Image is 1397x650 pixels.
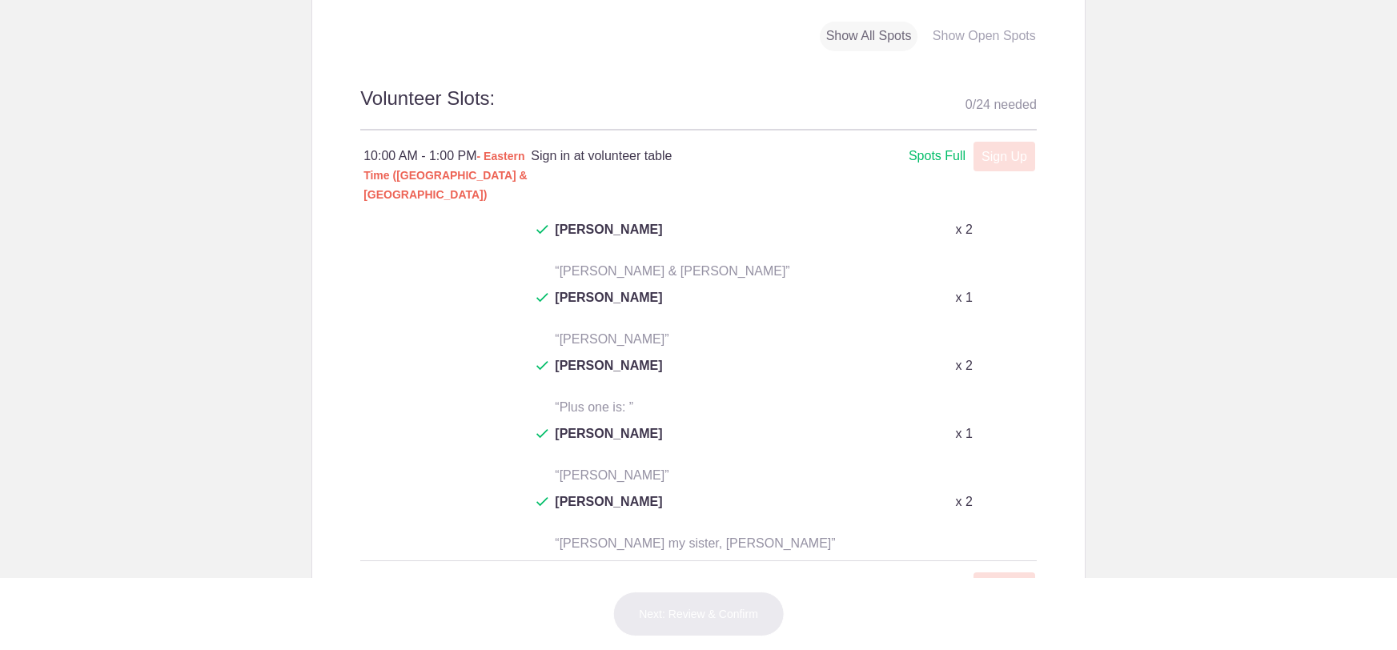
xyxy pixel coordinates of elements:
[536,293,548,303] img: Check dark green
[536,497,548,507] img: Check dark green
[955,356,972,375] p: x 2
[555,468,668,482] span: “[PERSON_NAME]”
[555,356,662,395] span: [PERSON_NAME]
[555,536,835,550] span: “[PERSON_NAME] my sister, [PERSON_NAME]”
[612,592,785,636] button: Next: Review & Confirm
[973,98,976,111] span: /
[926,22,1042,51] div: Show Open Spots
[555,400,633,414] span: “Plus one is: ”
[555,264,789,278] span: “[PERSON_NAME] & [PERSON_NAME]”
[536,429,548,439] img: Check dark green
[909,577,965,597] div: Spots Full
[955,424,972,443] p: x 1
[555,492,662,531] span: [PERSON_NAME]
[363,150,528,201] span: - Eastern Time ([GEOGRAPHIC_DATA] & [GEOGRAPHIC_DATA])
[955,220,972,239] p: x 2
[363,146,531,204] div: 10:00 AM - 1:00 PM
[555,220,662,259] span: [PERSON_NAME]
[363,577,531,635] div: 1:00 PM - 4:00 PM
[536,361,548,371] img: Check dark green
[820,22,918,51] div: Show All Spots
[555,424,662,463] span: [PERSON_NAME]
[955,288,972,307] p: x 1
[531,146,782,166] h4: Sign in at volunteer table
[955,492,972,512] p: x 2
[360,85,1037,130] h2: Volunteer Slots:
[965,93,1037,117] div: 0 24 needed
[909,146,965,167] div: Spots Full
[536,225,548,235] img: Check dark green
[555,288,662,327] span: [PERSON_NAME]
[555,332,668,346] span: “[PERSON_NAME]”
[531,577,782,596] h4: Sign in at volunteer table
